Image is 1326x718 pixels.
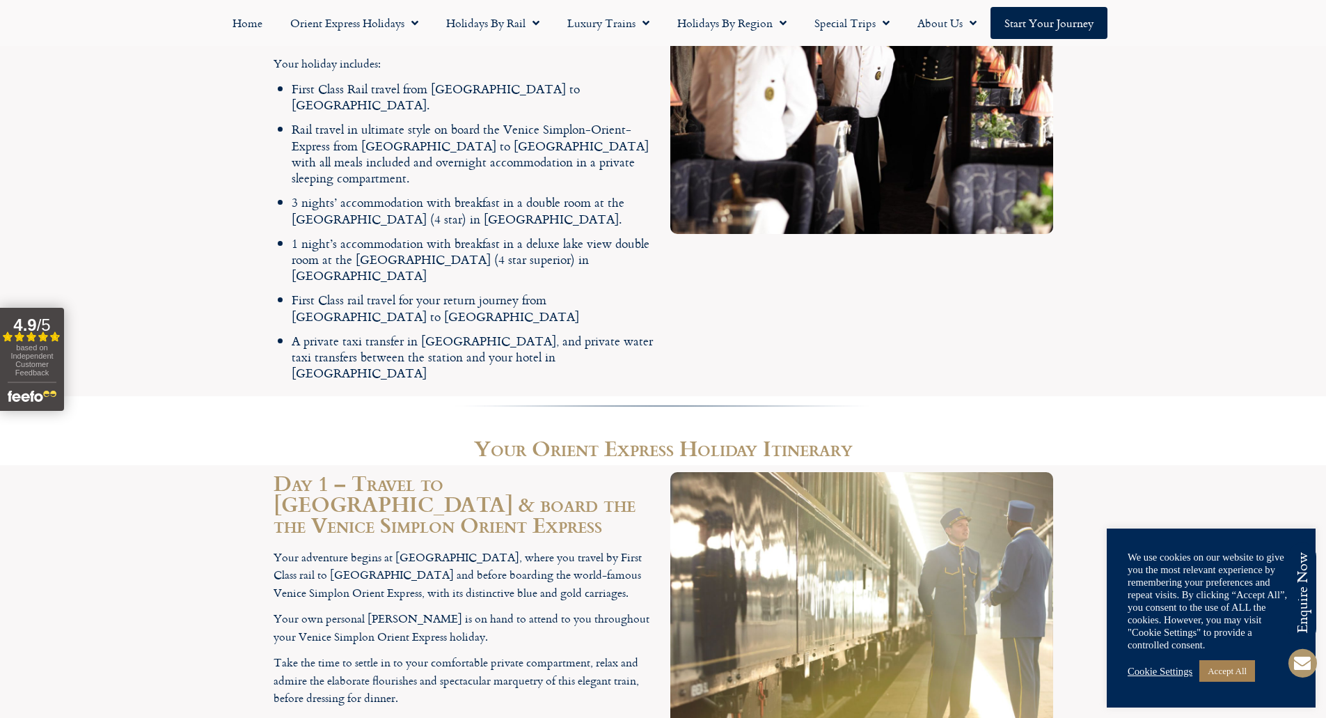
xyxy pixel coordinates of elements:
a: Cookie Settings [1128,665,1192,678]
a: Luxury Trains [553,7,663,39]
li: 3 nights’ accommodation with breakfast in a double room at the [GEOGRAPHIC_DATA] (4 star) in [GEO... [292,194,656,227]
a: Special Trips [800,7,903,39]
p: Take the time to settle in to your comfortable private compartment, relax and admire the elaborat... [274,654,656,708]
p: Your own personal [PERSON_NAME] is on hand to attend to you throughout your Venice Simplon Orient... [274,610,656,646]
a: About Us [903,7,990,39]
a: Home [219,7,276,39]
a: Holidays by Region [663,7,800,39]
h2: Your Orient Express Holiday Itinerary [274,437,1053,458]
li: A private taxi transfer in [GEOGRAPHIC_DATA], and private water taxi transfers between the statio... [292,333,656,382]
li: Rail travel in ultimate style on board the Venice Simplon-Orient-Express from [GEOGRAPHIC_DATA] t... [292,121,656,186]
nav: Menu [7,7,1319,39]
div: We use cookies on our website to give you the most relevant experience by remembering your prefer... [1128,551,1295,651]
h2: Day 1 – Travel to [GEOGRAPHIC_DATA] & board the the Venice Simplon Orient Express [274,472,656,535]
li: First Class Rail travel from [GEOGRAPHIC_DATA] to [GEOGRAPHIC_DATA]. [292,81,656,114]
p: Your holiday includes: [274,55,656,73]
a: Accept All [1199,660,1255,682]
a: Orient Express Holidays [276,7,432,39]
li: First Class rail travel for your return journey from [GEOGRAPHIC_DATA] to [GEOGRAPHIC_DATA] [292,292,656,325]
p: Your adventure begins at [GEOGRAPHIC_DATA], where you travel by First Class rail to [GEOGRAPHIC_D... [274,549,656,602]
a: Holidays by Rail [432,7,553,39]
a: Start your Journey [990,7,1107,39]
li: 1 night’s accommodation with breakfast in a deluxe lake view double room at the [GEOGRAPHIC_DATA]... [292,235,656,284]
